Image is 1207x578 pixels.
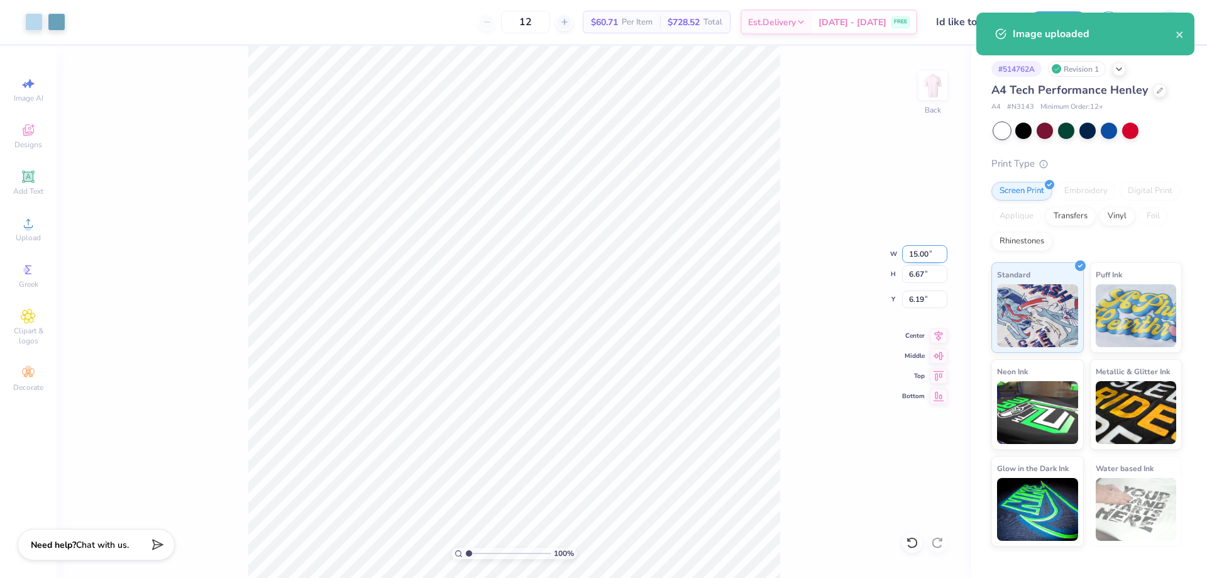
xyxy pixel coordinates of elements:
span: Top [902,372,925,381]
input: – – [501,11,550,33]
span: Minimum Order: 12 + [1040,102,1103,113]
span: A4 Tech Performance Henley [991,82,1148,97]
div: Revision 1 [1048,61,1106,77]
span: Designs [14,140,42,150]
span: # N3143 [1007,102,1034,113]
span: Image AI [14,93,43,103]
div: Applique [991,207,1042,226]
img: Standard [997,284,1078,347]
span: A4 [991,102,1001,113]
span: Upload [16,233,41,243]
span: Standard [997,268,1030,281]
span: Puff Ink [1096,268,1122,281]
img: Back [920,73,945,98]
span: Total [703,16,722,29]
span: Bottom [902,392,925,401]
img: Metallic & Glitter Ink [1096,381,1177,444]
div: Screen Print [991,182,1052,201]
div: Image uploaded [1013,26,1176,42]
span: Middle [902,352,925,360]
span: FREE [894,18,907,26]
img: Water based Ink [1096,478,1177,541]
span: Greek [19,279,38,289]
span: Add Text [13,186,43,196]
span: $60.71 [591,16,618,29]
span: $728.52 [668,16,700,29]
span: Per Item [622,16,653,29]
div: Rhinestones [991,232,1052,251]
img: Puff Ink [1096,284,1177,347]
span: Glow in the Dark Ink [997,462,1069,475]
span: Metallic & Glitter Ink [1096,365,1170,378]
div: # 514762A [991,61,1042,77]
button: close [1176,26,1184,42]
div: Embroidery [1056,182,1116,201]
span: Decorate [13,382,43,392]
div: Transfers [1045,207,1096,226]
img: Glow in the Dark Ink [997,478,1078,541]
span: 100 % [554,548,574,559]
div: Back [925,104,941,116]
span: Water based Ink [1096,462,1154,475]
input: Untitled Design [927,9,1019,35]
span: [DATE] - [DATE] [818,16,886,29]
div: Foil [1138,207,1168,226]
span: Chat with us. [76,539,129,551]
div: Print Type [991,157,1182,171]
span: Est. Delivery [748,16,796,29]
div: Vinyl [1100,207,1135,226]
span: Center [902,331,925,340]
strong: Need help? [31,539,76,551]
div: Digital Print [1120,182,1181,201]
span: Neon Ink [997,365,1028,378]
span: Clipart & logos [6,326,50,346]
img: Neon Ink [997,381,1078,444]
